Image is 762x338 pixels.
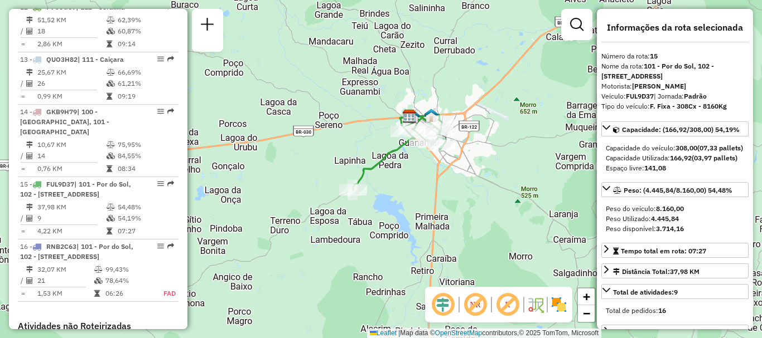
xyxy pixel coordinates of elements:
td: 9 [37,213,106,224]
i: % de utilização do peso [107,69,115,76]
td: 51,52 KM [37,14,106,26]
i: Distância Total [26,69,33,76]
span: | [398,329,400,337]
span: 16 - [20,242,133,261]
td: = [20,288,26,299]
div: Distância Total: [613,267,700,277]
i: Tempo total em rota [107,93,112,100]
td: / [20,275,26,286]
strong: 166,92 [670,154,692,162]
td: 60,87% [117,26,173,37]
span: Exibir NR [462,291,489,318]
td: 09:19 [117,91,173,102]
div: Motorista: [601,81,749,91]
td: 2,86 KM [37,38,106,50]
i: % de utilização do peso [107,17,115,23]
a: OpenStreetMap [435,329,483,337]
span: 37,98 KM [670,267,700,276]
td: 07:27 [117,226,173,237]
td: 09:14 [117,38,173,50]
td: 06:26 [105,288,151,299]
span: RNB2C63 [46,242,76,251]
em: Opções [157,56,164,62]
span: | 101 - Por do Sol, 102 - [STREET_ADDRESS] [20,242,133,261]
strong: 101 - Por do Sol, 102 - [STREET_ADDRESS] [601,62,714,80]
td: 84,55% [117,150,173,161]
div: Capacidade do veículo: [606,143,744,153]
i: % de utilização da cubagem [94,277,103,284]
div: Veículo: [601,91,749,101]
i: % de utilização da cubagem [107,215,115,222]
td: = [20,38,26,50]
td: / [20,150,26,161]
em: Opções [157,180,164,187]
td: / [20,26,26,37]
td: 75,95% [117,139,173,150]
h4: Atividades não Roteirizadas [18,321,179,331]
i: Total de Atividades [26,153,33,159]
i: Tempo total em rota [107,165,112,172]
a: Distância Total:37,98 KM [601,263,749,278]
td: 78,64% [105,275,151,286]
span: + [583,290,590,303]
td: 4,22 KM [37,226,106,237]
strong: 8.160,00 [656,204,684,213]
em: Rota exportada [167,180,174,187]
td: / [20,213,26,224]
div: Map data © contributors,© 2025 TomTom, Microsoft [367,329,601,338]
td: 18 [37,26,106,37]
td: FAD [151,288,176,299]
td: 99,43% [105,264,151,275]
span: Tempo total em rota: 07:27 [621,247,706,255]
strong: [PERSON_NAME] [632,82,686,90]
span: | 101 - Por do Sol, 102 - [STREET_ADDRESS] [20,180,131,198]
i: Tempo total em rota [94,290,100,297]
em: Rota exportada [167,56,174,62]
span: Capacidade: (166,92/308,00) 54,19% [622,125,740,134]
span: | 111 - Caiçara [78,55,124,63]
strong: 15 [650,52,658,60]
td: 14 [37,150,106,161]
a: Exibir filtros [566,13,588,36]
td: 61,21% [117,78,173,89]
i: % de utilização da cubagem [107,153,115,159]
a: Tempo total em rota: 07:27 [601,243,749,258]
span: Ocultar deslocamento [430,291,456,318]
i: Distância Total [26,17,33,23]
i: Distância Total [26,141,33,148]
span: Total de atividades: [613,288,678,296]
em: Opções [157,108,164,115]
em: Opções [157,243,164,249]
div: Peso: (4.445,84/8.160,00) 54,48% [601,199,749,238]
div: Capacidade Utilizada: [606,153,744,163]
td: 21 [37,275,94,286]
span: 14 - [20,107,109,136]
strong: 3.714,16 [656,224,684,233]
i: Tempo total em rota [107,228,112,234]
i: % de utilização da cubagem [107,80,115,87]
strong: Padrão [684,92,707,100]
span: | 100 - [GEOGRAPHIC_DATA], 101 - [GEOGRAPHIC_DATA] [20,107,109,136]
div: Espaço livre: [606,163,744,173]
strong: 4.445,84 [651,214,679,223]
em: Rota exportada [167,243,174,249]
td: 10,67 KM [37,139,106,150]
strong: 9 [674,288,678,296]
i: % de utilização do peso [107,141,115,148]
div: Peso disponível: [606,224,744,234]
span: 15 - [20,180,131,198]
strong: 16 [658,306,666,315]
div: Capacidade: (166,92/308,00) 54,19% [601,139,749,178]
td: 37,98 KM [37,202,106,213]
i: Total de Atividades [26,28,33,35]
td: 08:34 [117,163,173,174]
em: Rota exportada [167,108,174,115]
i: % de utilização do peso [107,204,115,210]
h4: Informações da rota selecionada [601,22,749,33]
span: − [583,306,590,320]
strong: (07,33 pallets) [697,144,743,152]
strong: FUL9D37 [626,92,654,100]
span: FUL9D37 [46,180,74,188]
td: 54,48% [117,202,173,213]
span: QUO3H82 [46,55,78,63]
